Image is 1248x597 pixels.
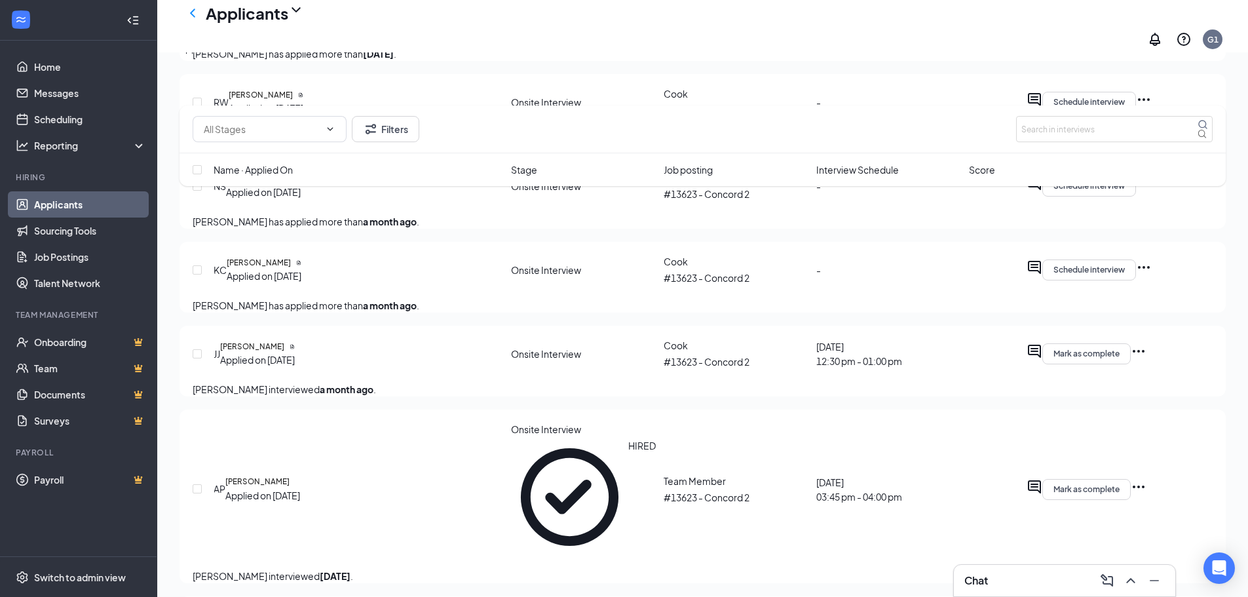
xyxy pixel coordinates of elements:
[1042,479,1131,500] button: Mark as complete
[34,571,126,584] div: Switch to admin view
[1027,343,1042,359] svg: ActiveChat
[34,244,146,270] a: Job Postings
[34,54,146,80] a: Home
[34,467,146,493] a: PayrollCrown
[193,298,1213,313] p: [PERSON_NAME] has applied more than .
[1042,260,1136,280] button: Schedule interview
[225,476,290,488] h5: [PERSON_NAME]
[1131,343,1146,359] svg: Ellipses
[320,383,373,395] b: a month ago
[296,260,301,265] svg: Document
[1147,31,1163,47] svg: Notifications
[664,490,808,505] p: #13623 - Concord 2
[16,309,143,320] div: Team Management
[34,191,146,218] a: Applicants
[352,116,419,142] button: Filter Filters
[325,124,335,134] svg: ChevronDown
[511,423,656,436] div: Onsite Interview
[1027,260,1042,275] svg: ActiveChat
[34,355,146,381] a: TeamCrown
[664,271,808,285] p: #13623 - Concord 2
[16,172,143,183] div: Hiring
[1027,479,1042,495] svg: ActiveChat
[16,447,143,458] div: Payroll
[1146,573,1162,588] svg: Minimize
[214,482,225,496] div: AP
[225,488,300,503] div: Applied on [DATE]
[664,475,726,487] span: Team Member
[363,121,379,137] svg: Filter
[664,256,688,267] span: Cook
[34,106,146,132] a: Scheduling
[34,270,146,296] a: Talent Network
[511,347,656,360] div: Onsite Interview
[193,214,1213,229] p: [PERSON_NAME] has applied more than .
[363,299,417,311] b: a month ago
[511,163,537,177] span: Stage
[1136,260,1152,275] svg: Ellipses
[816,339,961,368] div: [DATE]
[1176,31,1192,47] svg: QuestionInfo
[816,490,961,504] span: 03:45 pm - 04:00 pm
[16,139,29,152] svg: Analysis
[214,163,293,177] span: Name · Applied On
[1203,552,1235,584] div: Open Intercom Messenger
[664,339,688,351] span: Cook
[1131,479,1146,495] svg: Ellipses
[34,218,146,244] a: Sourcing Tools
[206,2,288,24] h1: Applicants
[34,329,146,355] a: OnboardingCrown
[964,573,988,588] h3: Chat
[220,341,284,353] h5: [PERSON_NAME]
[126,14,140,27] svg: Collapse
[290,344,295,349] svg: Document
[664,355,808,369] p: #13623 - Concord 2
[204,122,320,136] input: All Stages
[1198,119,1208,130] svg: MagnifyingGlass
[816,264,821,276] span: -
[511,438,628,556] svg: CheckmarkCircle
[214,263,227,277] div: KC
[214,347,220,361] div: JJ
[816,163,899,177] span: Interview Schedule
[193,569,1213,583] p: [PERSON_NAME] interviewed .
[664,163,713,177] span: Job posting
[1053,485,1120,494] span: Mark as complete
[220,353,295,367] div: Applied on [DATE]
[1120,570,1141,591] button: ChevronUp
[227,269,301,283] div: Applied on [DATE]
[511,263,656,277] div: Onsite Interview
[288,2,304,18] svg: ChevronDown
[320,570,350,582] b: [DATE]
[1042,343,1131,364] button: Mark as complete
[34,80,146,106] a: Messages
[1099,573,1115,588] svg: ComposeMessage
[227,257,291,269] h5: [PERSON_NAME]
[363,216,417,227] b: a month ago
[1123,573,1139,588] svg: ChevronUp
[1053,349,1120,358] span: Mark as complete
[628,438,656,556] div: HIRED
[816,354,961,368] span: 12:30 pm - 01:00 pm
[1207,34,1219,45] div: G1
[34,408,146,434] a: SurveysCrown
[969,163,995,177] span: Score
[193,382,1213,396] p: [PERSON_NAME] interviewed .
[14,13,28,26] svg: WorkstreamLogo
[34,381,146,408] a: DocumentsCrown
[816,475,961,504] div: [DATE]
[34,139,147,152] div: Reporting
[1097,570,1118,591] button: ComposeMessage
[1016,116,1213,142] input: Search in interviews
[16,571,29,584] svg: Settings
[1053,265,1125,275] span: Schedule interview
[1144,570,1165,591] button: Minimize
[185,5,200,21] svg: ChevronLeft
